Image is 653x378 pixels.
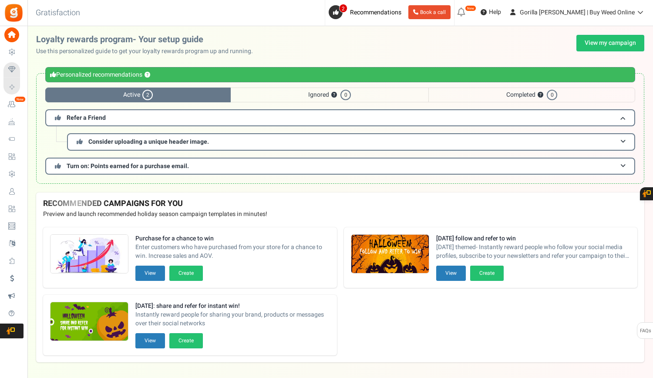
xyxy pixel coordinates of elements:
[520,8,635,17] span: Gorilla [PERSON_NAME] | Buy Weed Online
[436,243,631,260] span: [DATE] themed- Instantly reward people who follow your social media profiles, subscribe to your n...
[465,5,476,11] em: New
[3,97,24,112] a: New
[169,333,203,348] button: Create
[4,3,24,23] img: Gratisfaction
[67,113,106,122] span: Refer a Friend
[576,35,644,51] a: View my campaign
[135,243,330,260] span: Enter customers who have purchased from your store for a chance to win. Increase sales and AOV.
[428,88,635,102] span: Completed
[135,234,330,243] strong: Purchase for a chance to win
[88,137,209,146] span: Consider uploading a unique header image.
[640,323,651,339] span: FAQs
[350,8,401,17] span: Recommendations
[36,47,260,56] p: Use this personalized guide to get your loyalty rewards program up and running.
[135,333,165,348] button: View
[50,235,128,274] img: Recommended Campaigns
[14,96,26,102] em: New
[26,4,90,22] h3: Gratisfaction
[477,5,505,19] a: Help
[329,5,405,19] a: 2 Recommendations
[340,90,351,100] span: 0
[45,88,231,102] span: Active
[169,266,203,281] button: Create
[436,234,631,243] strong: [DATE] follow and refer to win
[487,8,501,17] span: Help
[538,92,543,98] button: ?
[36,35,260,44] h2: Loyalty rewards program- Your setup guide
[135,266,165,281] button: View
[135,302,330,310] strong: [DATE]: share and refer for instant win!
[339,4,347,13] span: 2
[67,162,189,171] span: Turn on: Points earned for a purchase email.
[135,310,330,328] span: Instantly reward people for sharing your brand, products or messages over their social networks
[43,199,637,208] h4: RECOMMENDED CAMPAIGNS FOR YOU
[351,235,429,274] img: Recommended Campaigns
[142,90,153,100] span: 2
[45,67,635,82] div: Personalized recommendations
[43,210,637,219] p: Preview and launch recommended holiday season campaign templates in minutes!
[145,72,150,78] button: ?
[331,92,337,98] button: ?
[408,5,451,19] a: Book a call
[50,302,128,341] img: Recommended Campaigns
[231,88,428,102] span: Ignored
[436,266,466,281] button: View
[470,266,504,281] button: Create
[547,90,557,100] span: 0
